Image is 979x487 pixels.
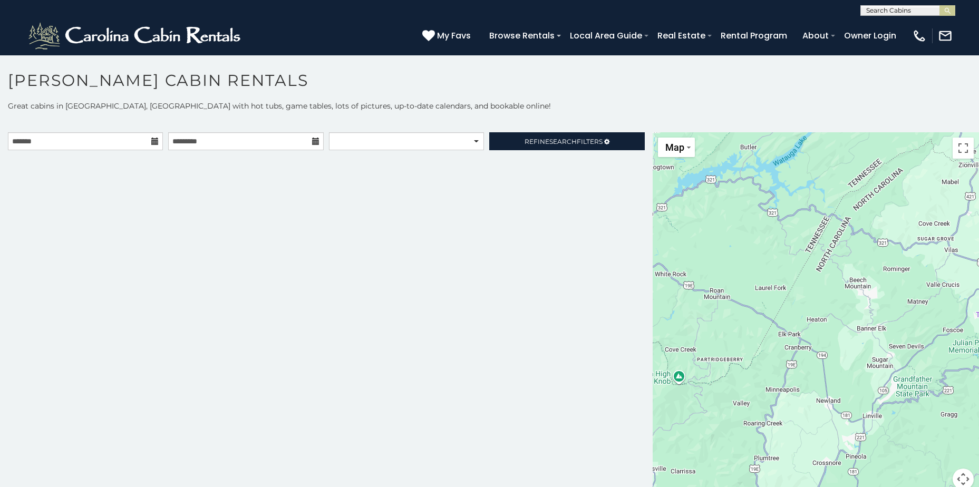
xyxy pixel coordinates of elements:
[912,28,927,43] img: phone-regular-white.png
[652,26,711,45] a: Real Estate
[953,138,974,159] button: Toggle fullscreen view
[665,142,684,153] span: Map
[565,26,647,45] a: Local Area Guide
[839,26,902,45] a: Owner Login
[549,138,577,145] span: Search
[938,28,953,43] img: mail-regular-white.png
[437,29,471,42] span: My Favs
[484,26,560,45] a: Browse Rentals
[422,29,473,43] a: My Favs
[525,138,603,145] span: Refine Filters
[26,20,245,52] img: White-1-2.png
[715,26,792,45] a: Rental Program
[658,138,695,157] button: Change map style
[797,26,834,45] a: About
[489,132,644,150] a: RefineSearchFilters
